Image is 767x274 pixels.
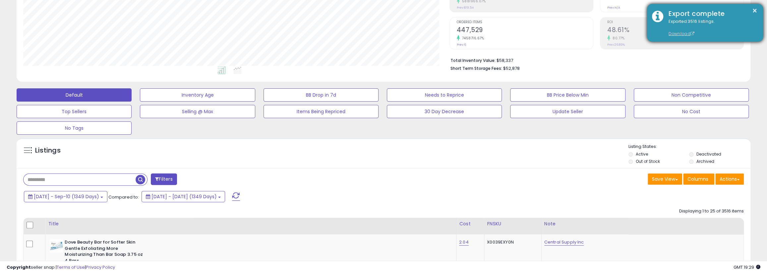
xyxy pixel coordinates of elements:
div: seller snap | | [7,264,115,271]
label: Deactivated [696,151,721,157]
b: Dove Beauty Bar for Softer Skin Gentle Exfoliating More Moisturizing Than Bar Soap 3.75 oz 4 Bars [65,239,145,265]
div: FNSKU [487,220,539,227]
small: 80.77% [610,36,624,41]
h2: 48.61% [607,26,743,35]
div: Export complete [664,9,758,19]
div: Title [48,220,453,227]
span: [DATE] - [DATE] (1349 Days) [151,193,217,200]
p: Listing States: [628,144,750,150]
button: Selling @ Max [140,105,255,118]
label: Active [636,151,648,157]
span: Columns [687,176,708,182]
h2: 447,529 [457,26,593,35]
a: Central Supply Inc [544,239,584,246]
button: [DATE] - [DATE] (1349 Days) [142,191,225,202]
button: Actions [715,173,744,185]
label: Out of Stock [636,159,660,164]
small: 7458716.67% [460,36,484,41]
h5: Listings [35,146,61,155]
small: Prev: N/A [607,6,620,10]
span: 2025-09-11 19:29 GMT [734,264,760,270]
button: Needs to Reprice [387,88,502,102]
button: No Cost [634,105,749,118]
span: ROI [607,21,743,24]
button: × [752,7,757,15]
div: Exported 3516 listings. [664,19,758,37]
span: Ordered Items [457,21,593,24]
a: Terms of Use [57,264,85,270]
button: Update Seller [510,105,625,118]
small: Prev: 6 [457,43,466,47]
button: Default [17,88,132,102]
span: Compared to: [108,194,139,200]
li: $58,337 [450,56,739,64]
button: Save View [648,173,682,185]
a: Privacy Policy [86,264,115,270]
button: Top Sellers [17,105,132,118]
small: Prev: 26.89% [607,43,625,47]
button: BB Price Below Min [510,88,625,102]
button: BB Drop in 7d [264,88,379,102]
small: Prev: $19.54 [457,6,474,10]
a: Download [669,31,694,36]
div: Note [544,220,741,227]
button: Items Being Repriced [264,105,379,118]
div: X0039EXY0N [487,239,536,245]
img: 41-CYs7-5LL._SL40_.jpg [50,239,63,252]
span: [DATE] - Sep-10 (1349 Days) [34,193,99,200]
span: $52,878 [503,65,520,71]
button: Columns [683,173,714,185]
div: Displaying 1 to 25 of 3516 items [679,208,744,214]
div: Cost [459,220,481,227]
button: No Tags [17,121,132,135]
a: 2.04 [459,239,469,246]
button: Inventory Age [140,88,255,102]
button: Non Competitive [634,88,749,102]
b: Short Term Storage Fees: [450,66,502,71]
b: Total Inventory Value: [450,58,496,63]
strong: Copyright [7,264,31,270]
button: [DATE] - Sep-10 (1349 Days) [24,191,107,202]
label: Archived [696,159,714,164]
button: Filters [151,173,177,185]
button: 30 Day Decrease [387,105,502,118]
